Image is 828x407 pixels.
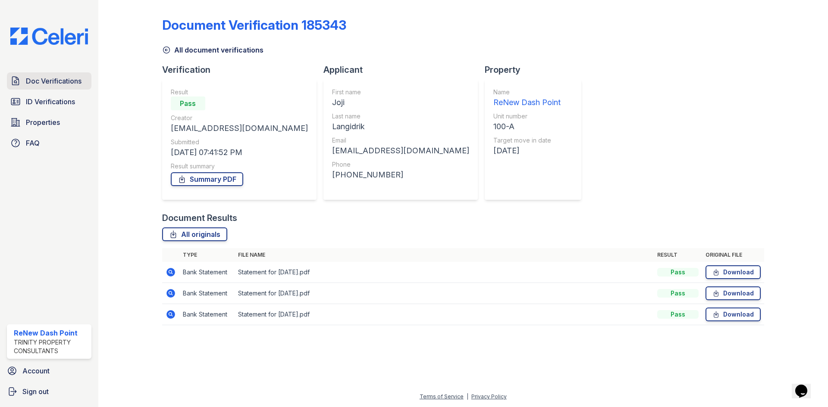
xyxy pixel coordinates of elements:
div: Property [485,64,588,76]
div: Name [493,88,561,96]
span: Properties [26,117,60,127]
a: Account [3,362,95,379]
div: Result [171,88,308,96]
div: ReNew Dash Point [14,328,88,338]
img: CE_Logo_Blue-a8612792a0a2168367f1c8372b55b34899dd931a85d93a1a3d3e32e68fde9ad4.png [3,28,95,45]
span: Sign out [22,386,49,397]
a: Summary PDF [171,172,243,186]
div: Pass [171,96,205,110]
span: ID Verifications [26,96,75,107]
div: Pass [657,310,699,319]
div: Email [332,136,469,145]
a: Privacy Policy [471,393,507,400]
div: Submitted [171,138,308,146]
div: 100-A [493,121,561,133]
td: Statement for [DATE].pdf [235,262,654,283]
div: | [467,393,468,400]
td: Bank Statement [179,262,235,283]
iframe: chat widget [792,373,819,398]
span: Doc Verifications [26,76,82,86]
div: Verification [162,64,323,76]
a: Name ReNew Dash Point [493,88,561,109]
div: ReNew Dash Point [493,96,561,109]
td: Statement for [DATE].pdf [235,283,654,304]
div: [DATE] [493,145,561,157]
span: FAQ [26,138,40,148]
a: All document verifications [162,45,263,55]
a: Sign out [3,383,95,400]
a: Properties [7,114,91,131]
div: Unit number [493,112,561,121]
th: File name [235,248,654,262]
a: Download [706,265,761,279]
a: Download [706,308,761,321]
div: [EMAIL_ADDRESS][DOMAIN_NAME] [332,145,469,157]
div: [PHONE_NUMBER] [332,169,469,181]
div: [EMAIL_ADDRESS][DOMAIN_NAME] [171,122,308,134]
th: Result [654,248,702,262]
a: FAQ [7,134,91,152]
div: Result summary [171,162,308,171]
div: First name [332,88,469,96]
a: Terms of Service [420,393,464,400]
div: Document Verification 185343 [162,17,346,33]
div: Applicant [323,64,485,76]
div: Target move in date [493,136,561,145]
a: Doc Verifications [7,72,91,90]
div: Document Results [162,212,237,224]
a: Download [706,286,761,300]
a: ID Verifications [7,93,91,110]
div: [DATE] 07:41:52 PM [171,146,308,158]
td: Statement for [DATE].pdf [235,304,654,325]
div: Creator [171,114,308,122]
td: Bank Statement [179,304,235,325]
td: Bank Statement [179,283,235,304]
span: Account [22,366,50,376]
div: Last name [332,112,469,121]
div: Phone [332,160,469,169]
div: Langidrik [332,121,469,133]
div: Pass [657,289,699,298]
a: All originals [162,227,227,241]
th: Type [179,248,235,262]
th: Original file [702,248,764,262]
div: Pass [657,268,699,277]
div: Trinity Property Consultants [14,338,88,355]
div: Joji [332,96,469,109]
